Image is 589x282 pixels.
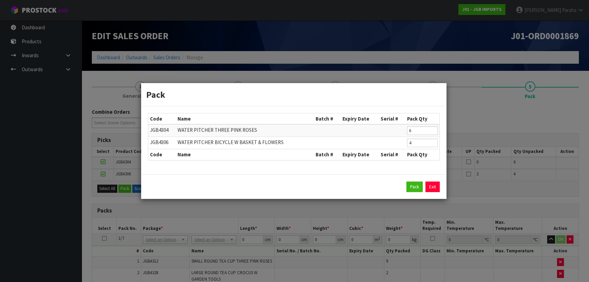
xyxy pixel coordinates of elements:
th: Pack Qty [405,113,439,124]
th: Code [148,149,176,160]
a: Exit [425,182,440,192]
span: JGB4304 [150,127,168,133]
span: JGB4306 [150,139,168,145]
th: Pack Qty [405,149,439,160]
th: Name [176,113,314,124]
span: WATER PITCHER THREE PINK ROSES [178,127,257,133]
th: Batch # [314,149,340,160]
th: Serial # [379,149,405,160]
th: Expiry Date [340,113,378,124]
button: Pack [406,182,423,192]
h3: Pack [146,88,441,101]
th: Batch # [314,113,340,124]
span: WATER PITCHER BICYCLE W BASKET & FLOWERS [178,139,284,145]
th: Serial # [379,113,405,124]
th: Expiry Date [340,149,378,160]
th: Name [176,149,314,160]
th: Code [148,113,176,124]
